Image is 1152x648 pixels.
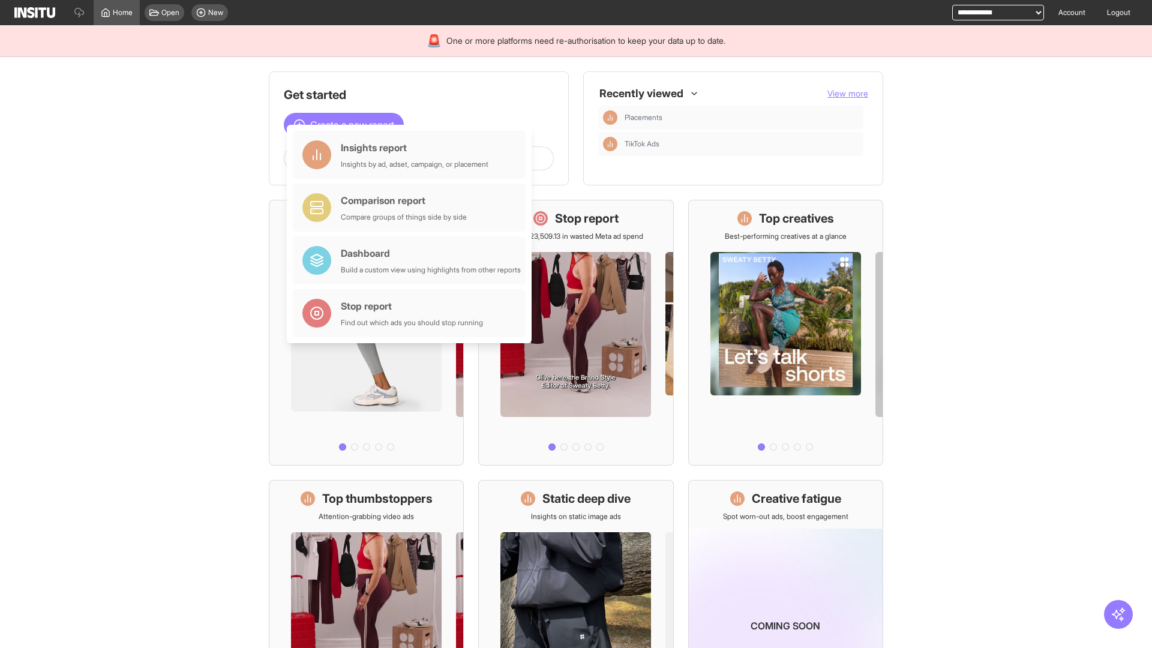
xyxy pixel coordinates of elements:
[603,137,617,151] div: Insights
[322,490,433,507] h1: Top thumbstoppers
[446,35,725,47] span: One or more platforms need re-authorisation to keep your data up to date.
[725,232,847,241] p: Best-performing creatives at a glance
[555,210,619,227] h1: Stop report
[161,8,179,17] span: Open
[625,139,859,149] span: TikTok Ads
[341,318,483,328] div: Find out which ads you should stop running
[341,160,488,169] div: Insights by ad, adset, campaign, or placement
[827,88,868,100] button: View more
[625,113,662,122] span: Placements
[759,210,834,227] h1: Top creatives
[269,200,464,466] a: What's live nowSee all active ads instantly
[508,232,643,241] p: Save £23,509.13 in wasted Meta ad spend
[625,113,859,122] span: Placements
[113,8,133,17] span: Home
[284,113,404,137] button: Create a new report
[341,193,467,208] div: Comparison report
[310,118,394,132] span: Create a new report
[688,200,883,466] a: Top creativesBest-performing creatives at a glance
[625,139,659,149] span: TikTok Ads
[341,265,521,275] div: Build a custom view using highlights from other reports
[427,32,442,49] div: 🚨
[284,86,554,103] h1: Get started
[827,88,868,98] span: View more
[341,140,488,155] div: Insights report
[14,7,55,18] img: Logo
[341,212,467,222] div: Compare groups of things side by side
[603,110,617,125] div: Insights
[341,299,483,313] div: Stop report
[319,512,414,521] p: Attention-grabbing video ads
[341,246,521,260] div: Dashboard
[478,200,673,466] a: Stop reportSave £23,509.13 in wasted Meta ad spend
[531,512,621,521] p: Insights on static image ads
[542,490,631,507] h1: Static deep dive
[208,8,223,17] span: New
